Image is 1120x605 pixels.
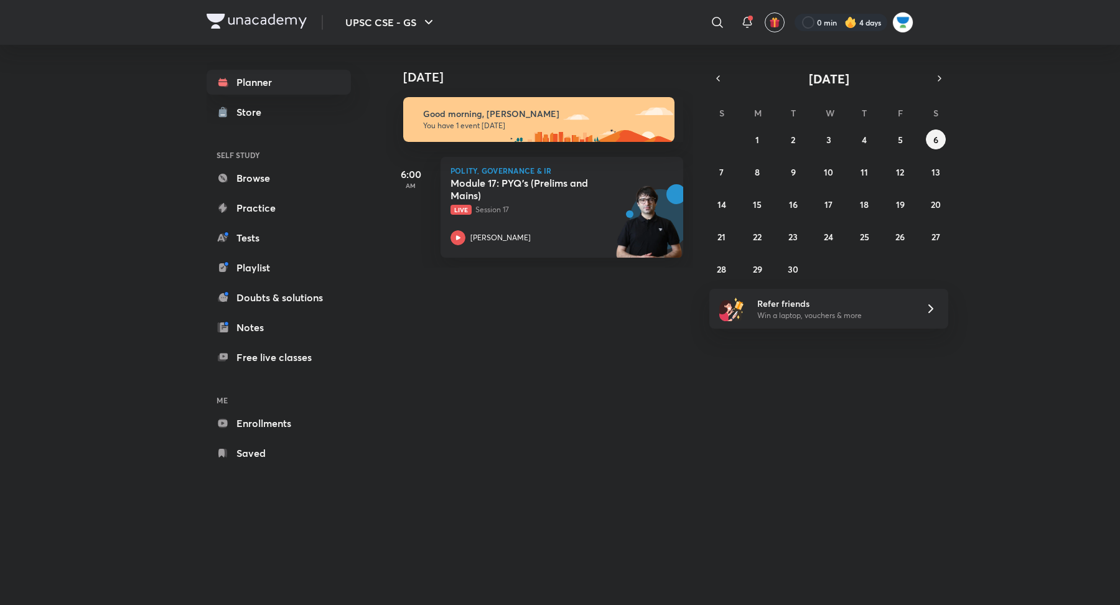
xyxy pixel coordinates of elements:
abbr: September 26, 2025 [895,231,905,243]
a: Notes [207,315,351,340]
abbr: September 10, 2025 [824,166,833,178]
a: Free live classes [207,345,351,370]
abbr: September 23, 2025 [788,231,798,243]
abbr: September 11, 2025 [861,166,868,178]
button: September 26, 2025 [890,227,910,246]
span: [DATE] [809,70,849,87]
abbr: September 2, 2025 [791,134,795,146]
button: September 12, 2025 [890,162,910,182]
button: September 18, 2025 [854,194,874,214]
h5: 6:00 [386,167,436,182]
abbr: September 28, 2025 [717,263,726,275]
a: Playlist [207,255,351,280]
h5: Module 17: PYQ’s (Prelims and Mains) [450,177,605,202]
abbr: September 29, 2025 [753,263,762,275]
abbr: September 5, 2025 [898,134,903,146]
a: Tests [207,225,351,250]
abbr: September 9, 2025 [791,166,796,178]
abbr: Saturday [933,107,938,119]
a: Planner [207,70,351,95]
button: September 6, 2025 [926,129,946,149]
button: September 30, 2025 [783,259,803,279]
a: Store [207,100,351,124]
img: avatar [769,17,780,28]
abbr: Sunday [719,107,724,119]
abbr: Thursday [862,107,867,119]
abbr: September 18, 2025 [860,199,869,210]
abbr: September 8, 2025 [755,166,760,178]
abbr: September 27, 2025 [931,231,940,243]
h4: [DATE] [403,70,696,85]
abbr: Monday [754,107,762,119]
h6: Good morning, [PERSON_NAME] [423,108,663,120]
button: September 15, 2025 [747,194,767,214]
p: Session 17 [450,204,646,215]
abbr: September 30, 2025 [788,263,798,275]
abbr: September 3, 2025 [826,134,831,146]
a: Browse [207,166,351,190]
a: Company Logo [207,14,307,32]
button: September 20, 2025 [926,194,946,214]
button: September 29, 2025 [747,259,767,279]
abbr: September 4, 2025 [862,134,867,146]
abbr: September 22, 2025 [753,231,762,243]
a: Doubts & solutions [207,285,351,310]
img: morning [403,97,674,142]
abbr: September 14, 2025 [717,199,726,210]
abbr: Friday [898,107,903,119]
button: September 19, 2025 [890,194,910,214]
abbr: September 15, 2025 [753,199,762,210]
button: September 22, 2025 [747,227,767,246]
button: September 1, 2025 [747,129,767,149]
abbr: September 25, 2025 [860,231,869,243]
a: Enrollments [207,411,351,436]
button: September 8, 2025 [747,162,767,182]
button: September 2, 2025 [783,129,803,149]
a: Practice [207,195,351,220]
abbr: September 1, 2025 [755,134,759,146]
abbr: September 13, 2025 [931,166,940,178]
button: September 4, 2025 [854,129,874,149]
img: Jiban Jyoti Dash [892,12,913,33]
button: September 24, 2025 [819,227,839,246]
button: September 28, 2025 [712,259,732,279]
abbr: September 6, 2025 [933,134,938,146]
abbr: Wednesday [826,107,834,119]
a: Saved [207,441,351,466]
p: Polity, Governance & IR [450,167,673,174]
button: September 16, 2025 [783,194,803,214]
img: Company Logo [207,14,307,29]
abbr: September 21, 2025 [717,231,726,243]
button: avatar [765,12,785,32]
button: [DATE] [727,70,931,87]
button: September 27, 2025 [926,227,946,246]
abbr: Tuesday [791,107,796,119]
button: September 17, 2025 [819,194,839,214]
h6: ME [207,390,351,411]
button: September 11, 2025 [854,162,874,182]
button: UPSC CSE - GS [338,10,444,35]
button: September 13, 2025 [926,162,946,182]
button: September 5, 2025 [890,129,910,149]
p: Win a laptop, vouchers & more [757,310,910,321]
abbr: September 17, 2025 [824,199,833,210]
img: streak [844,16,857,29]
div: Store [236,105,269,120]
button: September 10, 2025 [819,162,839,182]
p: [PERSON_NAME] [470,232,531,243]
abbr: September 7, 2025 [719,166,724,178]
abbr: September 24, 2025 [824,231,833,243]
button: September 3, 2025 [819,129,839,149]
button: September 14, 2025 [712,194,732,214]
img: unacademy [615,184,683,270]
abbr: September 16, 2025 [789,199,798,210]
p: AM [386,182,436,189]
h6: SELF STUDY [207,144,351,166]
button: September 9, 2025 [783,162,803,182]
span: Live [450,205,472,215]
button: September 7, 2025 [712,162,732,182]
button: September 25, 2025 [854,227,874,246]
h6: Refer friends [757,297,910,310]
p: You have 1 event [DATE] [423,121,663,131]
button: September 21, 2025 [712,227,732,246]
